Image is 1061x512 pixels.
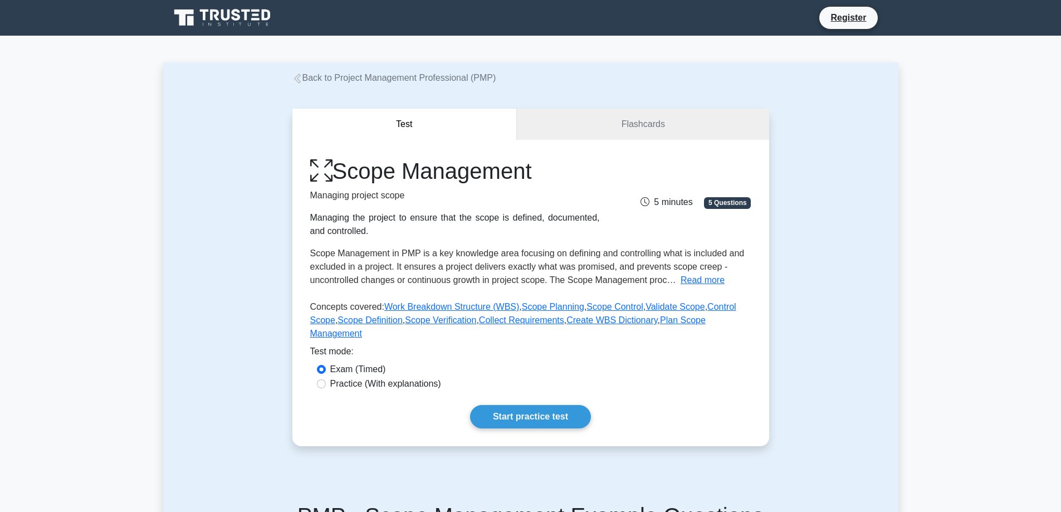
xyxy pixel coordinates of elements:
[479,315,564,325] a: Collect Requirements
[405,315,476,325] a: Scope Verification
[292,73,496,82] a: Back to Project Management Professional (PMP)
[310,189,600,202] p: Managing project scope
[330,363,386,376] label: Exam (Timed)
[640,197,692,207] span: 5 minutes
[310,300,751,345] p: Concepts covered: , , , , , , , , ,
[310,248,745,285] span: Scope Management in PMP is a key knowledge area focusing on defining and controlling what is incl...
[470,405,591,428] a: Start practice test
[338,315,403,325] a: Scope Definition
[310,345,751,363] div: Test mode:
[310,211,600,238] div: Managing the project to ensure that the scope is defined, documented, and controlled.
[517,109,769,140] a: Flashcards
[522,302,584,311] a: Scope Planning
[330,377,441,391] label: Practice (With explanations)
[310,158,600,184] h1: Scope Management
[384,302,519,311] a: Work Breakdown Structure (WBS)
[681,274,725,287] button: Read more
[566,315,657,325] a: Create WBS Dictionary
[704,197,751,208] span: 5 Questions
[292,109,517,140] button: Test
[586,302,643,311] a: Scope Control
[824,11,873,25] a: Register
[646,302,705,311] a: Validate Scope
